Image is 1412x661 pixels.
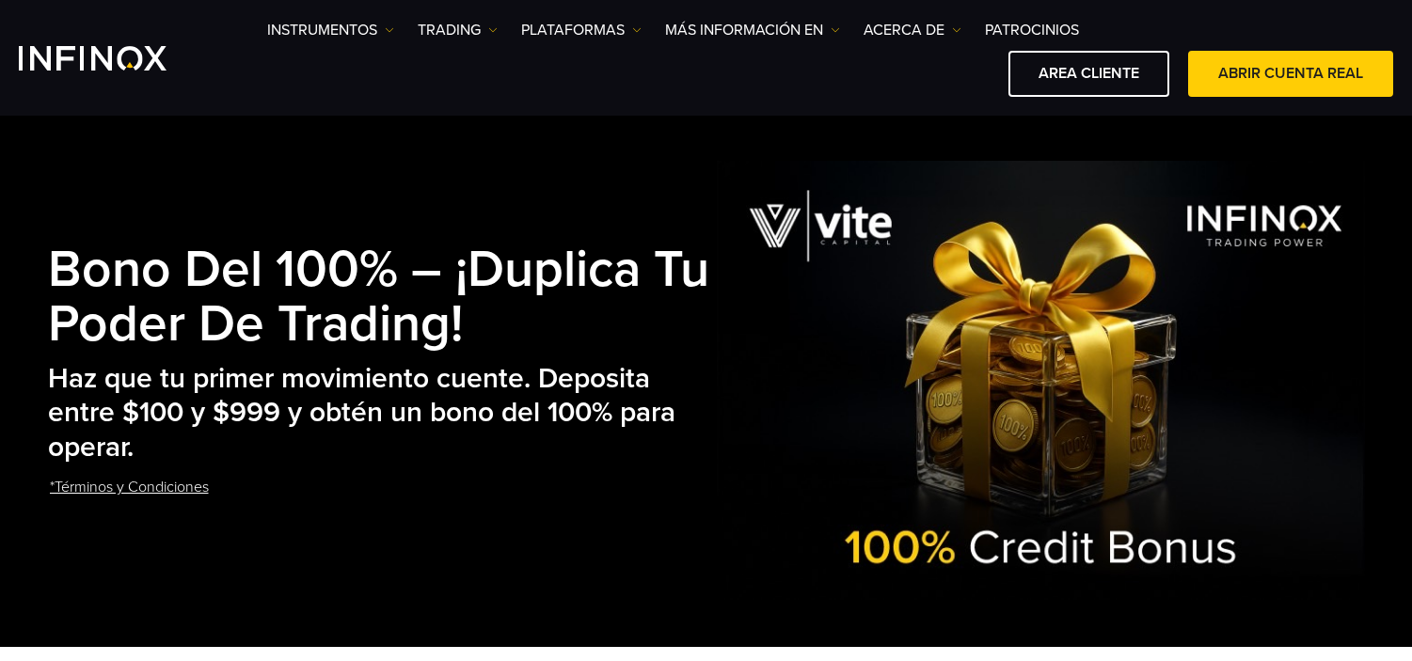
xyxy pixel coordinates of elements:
a: *Términos y Condiciones [48,464,211,511]
a: Más información en [665,19,840,41]
a: Instrumentos [267,19,394,41]
h2: Haz que tu primer movimiento cuente. Deposita entre $100 y $999 y obtén un bono del 100% para ope... [48,362,718,465]
a: INFINOX Logo [19,46,211,71]
a: TRADING [418,19,498,41]
a: Patrocinios [985,19,1079,41]
a: ABRIR CUENTA REAL [1188,51,1393,97]
a: PLATAFORMAS [521,19,642,41]
strong: Bono del 100% – ¡Duplica tu poder de trading! [48,239,709,355]
a: AREA CLIENTE [1008,51,1169,97]
a: ACERCA DE [864,19,961,41]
